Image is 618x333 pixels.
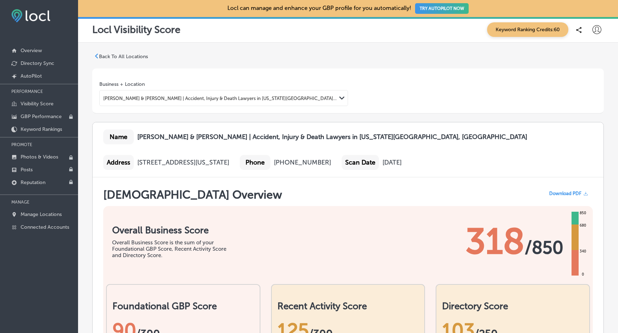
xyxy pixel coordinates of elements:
span: Download PDF [549,191,581,196]
p: Photos & Videos [21,154,58,160]
div: Phone [240,155,270,170]
div: 680 [578,223,587,228]
div: Scan Date [342,155,379,170]
span: / 850 [525,237,563,258]
h1: [DEMOGRAPHIC_DATA] Overview [103,188,282,202]
div: 340 [578,249,587,254]
p: Posts [21,167,33,173]
button: TRY AUTOPILOT NOW [415,3,469,14]
span: 318 [465,220,525,263]
p: Keyword Rankings [21,126,62,132]
p: Reputation [21,179,45,185]
h1: Overall Business Score [112,225,236,236]
div: Overall Business Score is the sum of your Foundational GBP Score, Recent Activity Score and Direc... [112,239,236,259]
div: [PHONE_NUMBER] [274,159,331,166]
p: Locl Visibility Score [92,24,181,35]
p: Visibility Score [21,101,54,107]
label: Business + Location [99,81,145,87]
b: [PERSON_NAME] & [PERSON_NAME] | Accident, Injury & Death Lawyers in [US_STATE][GEOGRAPHIC_DATA], ... [137,133,527,141]
p: Connected Accounts [21,224,69,230]
div: 850 [578,210,587,216]
h2: Directory Score [442,301,584,312]
div: [PERSON_NAME] & [PERSON_NAME] | Accident, Injury & Death Lawyers in [US_STATE][GEOGRAPHIC_DATA], ... [103,95,337,101]
div: [STREET_ADDRESS][US_STATE] [137,159,229,166]
p: Manage Locations [21,211,62,217]
p: Back To All Locations [99,54,148,60]
h2: Foundational GBP Score [112,301,254,312]
p: Directory Sync [21,60,54,66]
div: 0 [580,272,585,277]
div: Name [103,129,134,144]
span: Keyword Ranking Credits: 60 [487,22,568,37]
h2: Recent Activity Score [277,301,419,312]
p: AutoPilot [21,73,42,79]
div: [DATE] [382,159,402,166]
p: GBP Performance [21,113,62,120]
div: Address [103,155,134,170]
p: Overview [21,48,42,54]
img: fda3e92497d09a02dc62c9cd864e3231.png [11,9,50,22]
